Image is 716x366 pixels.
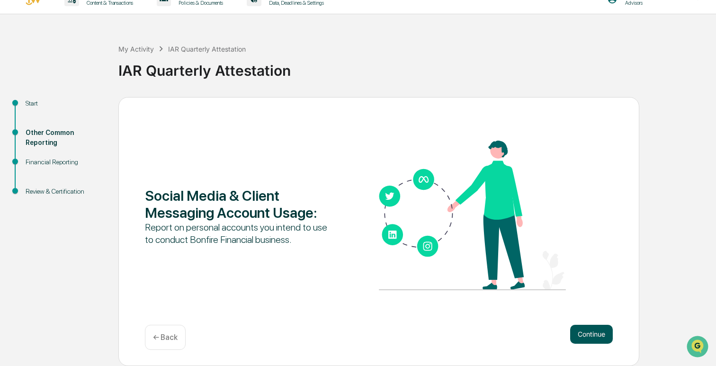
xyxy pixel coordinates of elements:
button: Start new chat [161,75,172,87]
a: 🗄️Attestations [65,116,121,133]
div: We're available if you need us! [32,82,120,89]
div: Review & Certification [26,187,103,196]
div: My Activity [118,45,154,53]
iframe: Open customer support [686,335,711,360]
img: Social Media & Client Messaging Account Usage [379,141,566,290]
div: IAR Quarterly Attestation [118,54,711,79]
div: 🖐️ [9,120,17,128]
button: Continue [570,325,613,344]
div: 🗄️ [69,120,76,128]
p: ← Back [153,333,178,342]
span: Attestations [78,119,117,129]
p: How can we help? [9,20,172,35]
div: Financial Reporting [26,157,103,167]
a: 🔎Data Lookup [6,134,63,151]
div: Start new chat [32,72,155,82]
div: IAR Quarterly Attestation [168,45,246,53]
img: 1746055101610-c473b297-6a78-478c-a979-82029cc54cd1 [9,72,27,89]
div: Other Common Reporting [26,128,103,148]
div: Social Media & Client Messaging Account Usage : [145,187,332,221]
span: Pylon [94,161,115,168]
a: Powered byPylon [67,160,115,168]
div: Report on personal accounts you intend to use to conduct Bonfire Financial business. [145,221,332,246]
div: Start [26,98,103,108]
a: 🖐️Preclearance [6,116,65,133]
span: Preclearance [19,119,61,129]
div: 🔎 [9,138,17,146]
span: Data Lookup [19,137,60,147]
